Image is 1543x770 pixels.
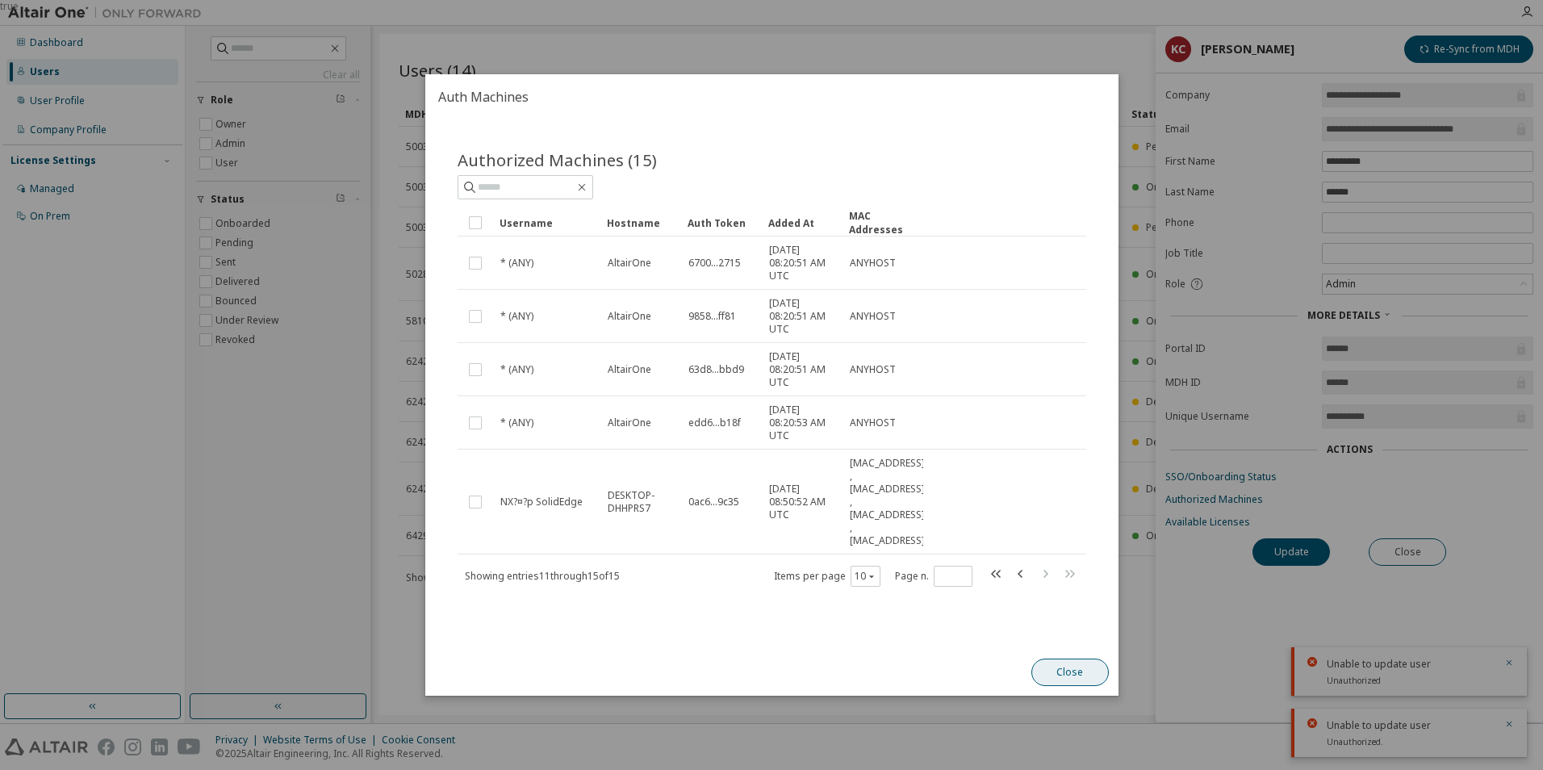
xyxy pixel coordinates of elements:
h2: Auth Machines [425,74,1119,119]
span: AltairOne [607,310,650,323]
span: ANYHOST [849,363,895,376]
span: [DATE] 08:20:51 AM UTC [768,350,834,389]
span: AltairOne [607,257,650,270]
span: * (ANY) [500,416,533,429]
span: AltairOne [607,363,650,376]
span: [DATE] 08:50:52 AM UTC [768,483,834,521]
button: 10 [854,570,876,583]
span: edd6...b18f [688,416,740,429]
span: ANYHOST [849,310,895,323]
span: Items per page [773,566,880,587]
span: [DATE] 08:20:51 AM UTC [768,297,834,336]
span: Showing entries 11 through 15 of 15 [465,569,620,583]
span: [MAC_ADDRESS] , [MAC_ADDRESS] , [MAC_ADDRESS] , [MAC_ADDRESS] [849,457,924,547]
span: ANYHOST [849,257,895,270]
div: Added At [767,210,835,236]
span: DESKTOP-DHHPRS7 [607,489,673,515]
span: Page n. [894,566,972,587]
span: [DATE] 08:20:53 AM UTC [768,404,834,442]
span: 6700...2715 [688,257,740,270]
div: Hostname [606,210,674,236]
span: [DATE] 08:20:51 AM UTC [768,244,834,282]
span: * (ANY) [500,310,533,323]
div: MAC Addresses [848,209,916,236]
div: Auth Token [687,210,755,236]
span: * (ANY) [500,363,533,376]
span: 63d8...bbd9 [688,363,743,376]
span: ANYHOST [849,416,895,429]
span: 9858...ff81 [688,310,735,323]
span: 0ac6...9c35 [688,496,738,508]
span: Authorized Machines (15) [458,149,657,171]
span: NX?¤?p SolidEdge [500,496,583,508]
div: Username [500,210,594,236]
span: * (ANY) [500,257,533,270]
button: Close [1031,659,1108,686]
span: AltairOne [607,416,650,429]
